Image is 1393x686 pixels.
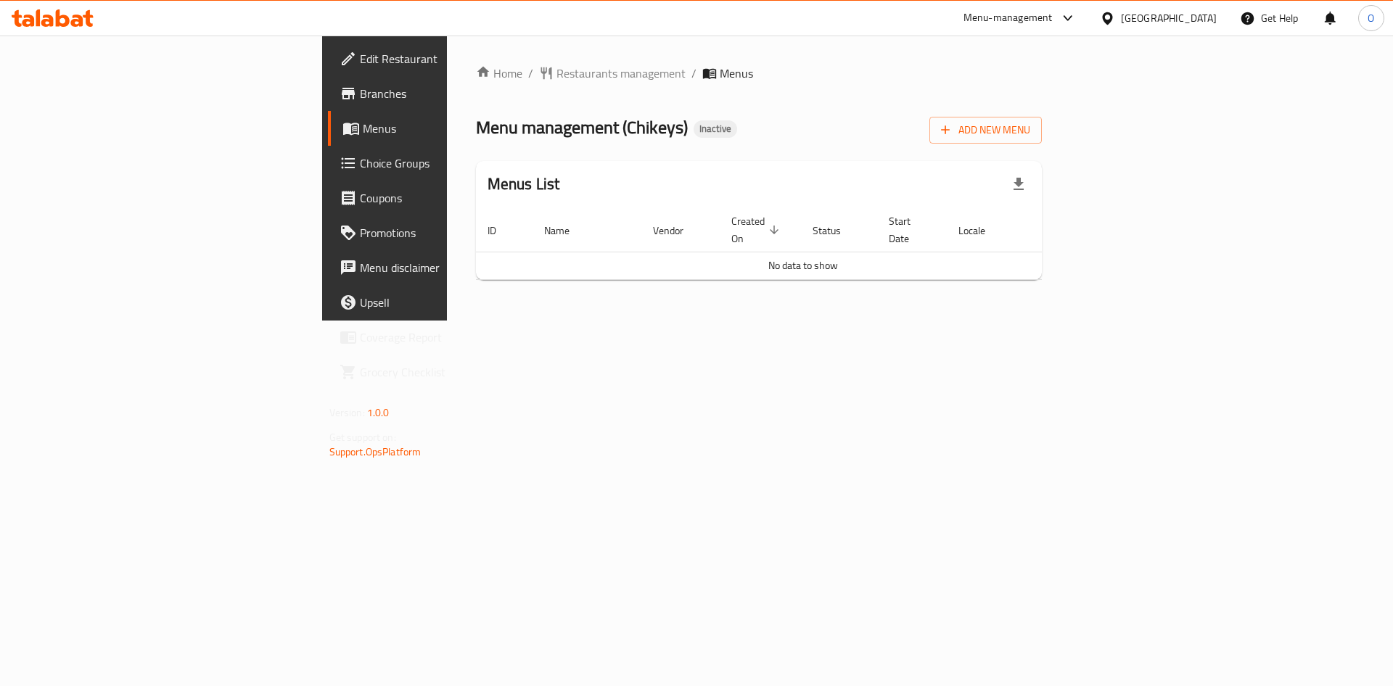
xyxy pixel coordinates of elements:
span: Vendor [653,222,702,239]
a: Coupons [328,181,555,215]
a: Choice Groups [328,146,555,181]
a: Grocery Checklist [328,355,555,389]
span: Start Date [889,212,929,247]
span: Edit Restaurant [360,50,543,67]
span: No data to show [768,256,838,275]
span: Restaurants management [556,65,686,82]
span: Created On [731,212,784,247]
span: ID [488,222,515,239]
a: Branches [328,76,555,111]
span: Menu disclaimer [360,259,543,276]
span: Inactive [694,123,737,135]
span: Get support on: [329,428,396,447]
span: Branches [360,85,543,102]
a: Coverage Report [328,320,555,355]
li: / [691,65,696,82]
span: Locale [958,222,1004,239]
h2: Menus List [488,173,560,195]
div: [GEOGRAPHIC_DATA] [1121,10,1217,26]
div: Inactive [694,120,737,138]
a: Promotions [328,215,555,250]
nav: breadcrumb [476,65,1043,82]
th: Actions [1022,208,1130,252]
button: Add New Menu [929,117,1042,144]
a: Upsell [328,285,555,320]
a: Menus [328,111,555,146]
span: Upsell [360,294,543,311]
span: Status [813,222,860,239]
span: Coverage Report [360,328,543,346]
a: Menu disclaimer [328,250,555,285]
span: Menus [363,120,543,137]
div: Menu-management [963,9,1053,27]
span: Grocery Checklist [360,363,543,381]
div: Export file [1001,167,1036,202]
table: enhanced table [476,208,1130,280]
span: Version: [329,403,365,422]
span: Menu management ( Chikeys ) [476,111,688,144]
span: Coupons [360,189,543,207]
span: Promotions [360,224,543,241]
a: Restaurants management [539,65,686,82]
span: Name [544,222,588,239]
span: 1.0.0 [367,403,390,422]
span: Add New Menu [941,121,1030,139]
a: Edit Restaurant [328,41,555,76]
span: O [1368,10,1374,26]
span: Choice Groups [360,154,543,172]
a: Support.OpsPlatform [329,442,422,461]
span: Menus [720,65,753,82]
